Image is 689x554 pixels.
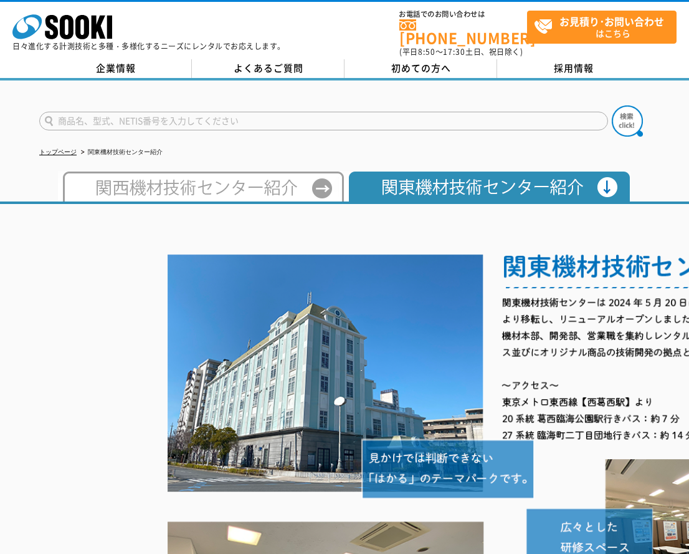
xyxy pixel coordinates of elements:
li: 関東機材技術センター紹介 [78,146,163,159]
input: 商品名、型式、NETIS番号を入力してください [39,112,608,130]
span: 8:50 [418,46,435,57]
a: [PHONE_NUMBER] [399,19,527,45]
img: btn_search.png [612,105,643,137]
span: (平日 ～ 土日、祝日除く) [399,46,523,57]
a: お見積り･お問い合わせはこちら [527,11,677,44]
img: 関東機材技術センター紹介 [344,172,630,202]
a: 採用情報 [497,59,650,78]
a: トップページ [39,148,77,155]
span: 初めての方へ [391,61,451,75]
a: 関東機材技術センター紹介 [344,190,630,199]
p: 日々進化する計測技術と多種・多様化するニーズにレンタルでお応えします。 [12,42,285,50]
span: 17:30 [443,46,465,57]
img: 西日本テクニカルセンター紹介 [58,172,344,202]
span: お電話でのお問い合わせは [399,11,527,18]
strong: お見積り･お問い合わせ [559,14,664,29]
span: はこちら [534,11,676,42]
a: 初めての方へ [344,59,497,78]
a: 西日本テクニカルセンター紹介 [58,190,344,199]
a: 企業情報 [39,59,192,78]
a: よくあるご質問 [192,59,344,78]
